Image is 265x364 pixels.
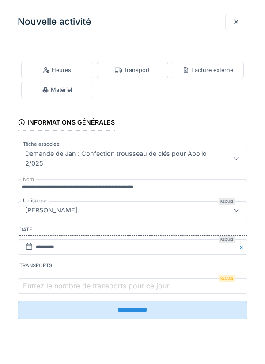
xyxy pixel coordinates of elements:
[22,149,214,168] div: Demande de Jan : Confection trousseau de clés pour Apollo 2/025
[42,86,72,94] div: Matériel
[18,16,91,27] h3: Nouvelle activité
[182,66,233,74] div: Facture externe
[43,66,71,74] div: Heures
[238,239,247,255] button: Close
[219,236,235,243] div: Requis
[19,226,247,236] label: Date
[21,281,171,291] label: Entrez le nombre de transports pour ce jour
[219,198,235,205] div: Requis
[19,262,247,272] label: Transports
[21,176,36,183] label: Nom
[219,275,235,282] div: Requis
[115,66,150,74] div: Transport
[22,205,81,215] div: [PERSON_NAME]
[21,140,61,148] label: Tâche associée
[21,197,49,205] label: Utilisateur
[18,116,115,131] div: Informations générales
